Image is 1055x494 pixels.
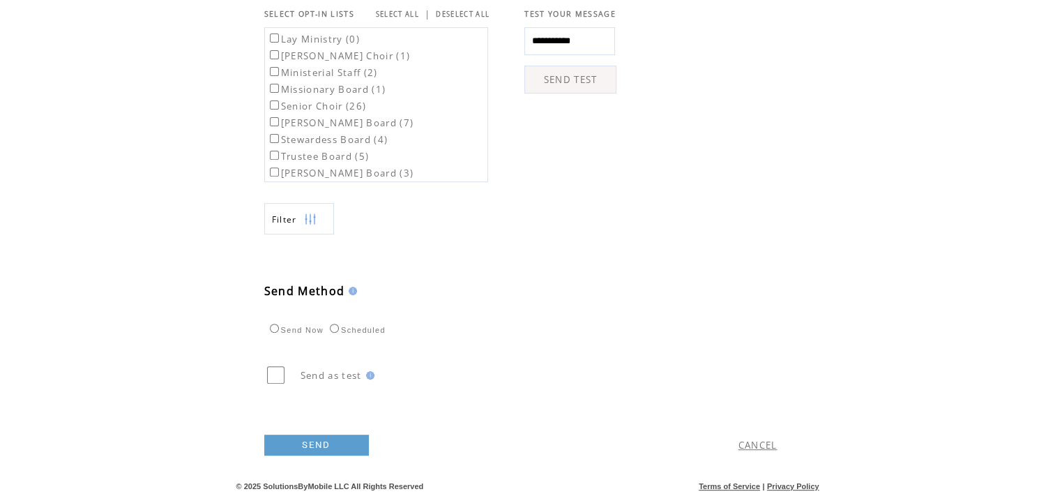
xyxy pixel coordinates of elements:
span: Show filters [272,214,297,225]
img: help.gif [362,371,374,380]
label: [PERSON_NAME] Choir (1) [267,50,411,62]
span: | [425,8,430,20]
label: Ministerial Staff (2) [267,66,378,79]
a: DESELECT ALL [436,10,489,19]
label: Stewardess Board (4) [267,133,388,146]
img: filters.png [304,204,317,235]
span: TEST YOUR MESSAGE [524,9,616,19]
a: CANCEL [738,439,777,451]
label: [PERSON_NAME] Board (3) [267,167,414,179]
input: Trustee Board (5) [270,151,279,160]
input: [PERSON_NAME] Choir (1) [270,50,279,59]
label: [PERSON_NAME] Board (7) [267,117,414,129]
label: Missionary Board (1) [267,83,386,96]
span: Send Method [264,283,345,299]
a: SELECT ALL [376,10,419,19]
input: Senior Choir (26) [270,100,279,110]
span: SELECT OPT-IN LISTS [264,9,354,19]
a: Terms of Service [699,482,760,491]
label: Senior Choir (26) [267,100,367,112]
span: | [762,482,764,491]
input: Scheduled [330,324,339,333]
label: Trustee Board (5) [267,150,370,163]
a: Privacy Policy [767,482,819,491]
label: Scheduled [326,326,386,334]
input: Send Now [270,324,279,333]
img: help.gif [344,287,357,295]
span: © 2025 SolutionsByMobile LLC All Rights Reserved [236,482,424,491]
input: Stewardess Board (4) [270,134,279,143]
input: Lay Ministry (0) [270,33,279,43]
input: [PERSON_NAME] Board (7) [270,117,279,126]
label: Send Now [266,326,324,334]
a: Filter [264,203,334,234]
input: Missionary Board (1) [270,84,279,93]
a: SEND [264,435,369,456]
input: Ministerial Staff (2) [270,67,279,76]
a: SEND TEST [524,66,616,93]
label: Lay Ministry (0) [267,33,360,45]
span: Send as test [301,369,362,382]
input: [PERSON_NAME] Board (3) [270,167,279,177]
